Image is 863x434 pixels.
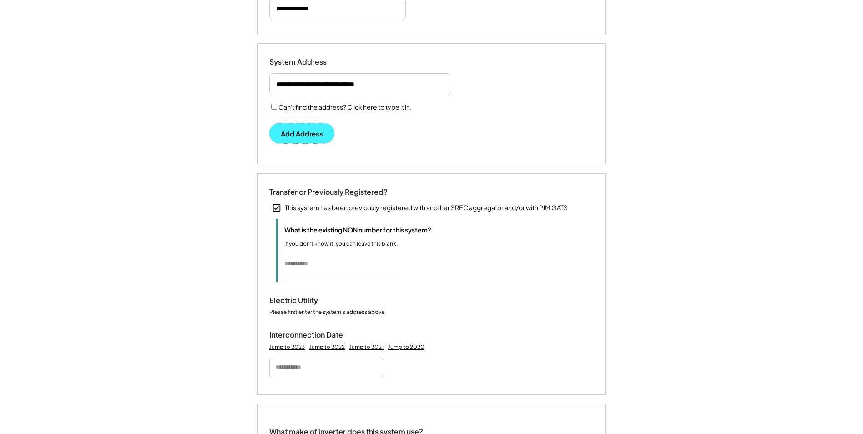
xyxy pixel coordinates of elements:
[269,308,386,317] div: Please first enter the system's address above.
[309,343,345,351] div: Jump to 2022
[285,203,568,212] div: This system has been previously registered with another SREC aggregator and/or with PJM GATS
[269,330,360,340] div: Interconnection Date
[284,240,398,248] div: If you don't know it, you can leave this blank.
[269,343,305,351] div: Jump to 2023
[284,226,431,235] div: What is the existing NON number for this system?
[388,343,424,351] div: Jump to 2020
[269,57,360,67] div: System Address
[269,296,360,305] div: Electric Utility
[349,343,384,351] div: Jump to 2021
[278,103,412,111] label: Can't find the address? Click here to type it in.
[269,123,334,143] button: Add Address
[269,187,388,197] div: Transfer or Previously Registered?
